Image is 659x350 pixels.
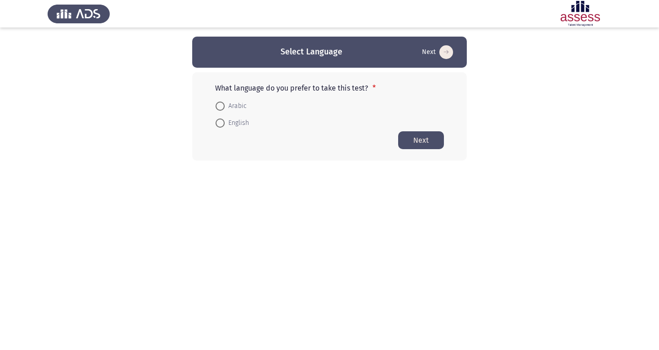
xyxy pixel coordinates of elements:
[281,46,342,58] h3: Select Language
[225,101,247,112] span: Arabic
[549,1,611,27] img: Assessment logo of ASSESS Focus 4 Module Assessment (EN/AR) (Advanced - IB)
[48,1,110,27] img: Assess Talent Management logo
[419,45,456,59] button: Start assessment
[225,118,249,129] span: English
[215,84,444,92] p: What language do you prefer to take this test?
[398,131,444,149] button: Start assessment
